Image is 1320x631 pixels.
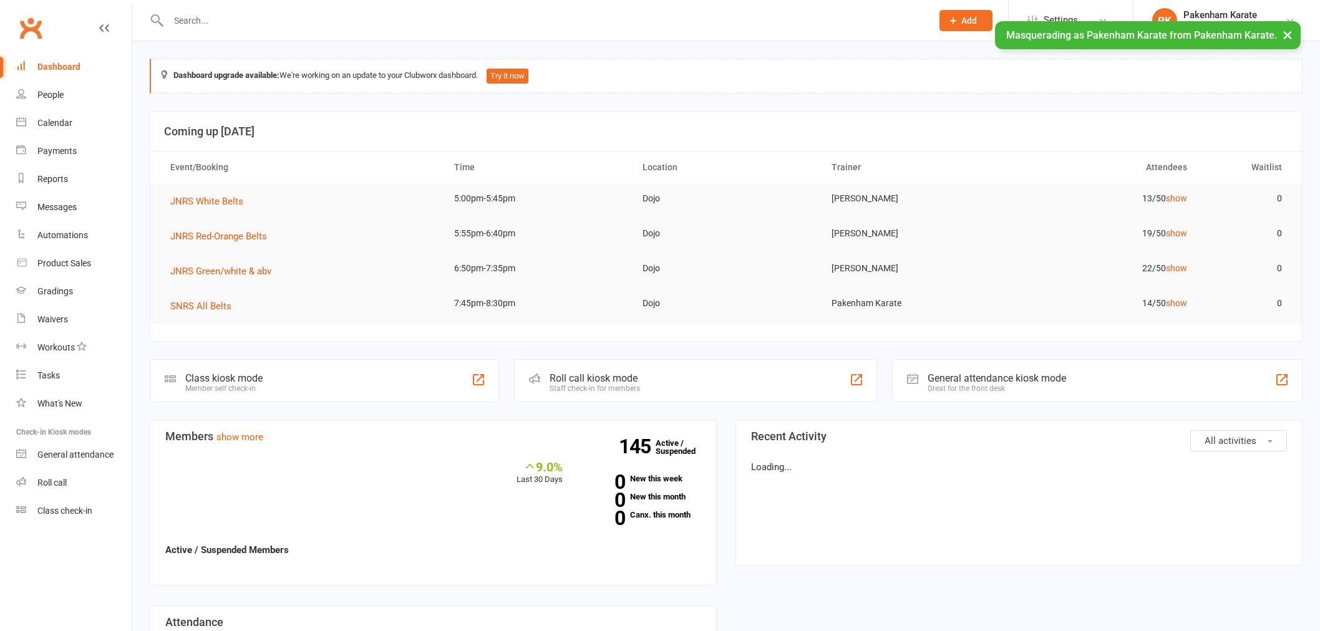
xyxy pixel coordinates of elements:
td: 0 [1198,254,1293,283]
button: JNRS White Belts [170,194,252,209]
td: 19/50 [1009,219,1198,248]
button: × [1276,21,1299,48]
a: 145Active / Suspended [656,430,711,465]
strong: 145 [619,437,656,456]
button: JNRS Red-Orange Belts [170,229,276,244]
th: Location [631,152,820,183]
div: 9.0% [517,460,563,473]
span: Add [961,16,977,26]
a: General attendance kiosk mode [16,441,132,469]
div: Product Sales [37,258,91,268]
td: 22/50 [1009,254,1198,283]
a: Tasks [16,362,132,390]
div: Dashboard [37,62,80,72]
span: Settings [1044,6,1078,34]
a: Payments [16,137,132,165]
td: 14/50 [1009,289,1198,318]
td: 0 [1198,184,1293,213]
a: 0Canx. this month [581,511,701,519]
div: Member self check-in [185,384,263,393]
button: JNRS Green/white & abv [170,264,280,279]
input: Search... [165,12,923,29]
a: Reports [16,165,132,193]
td: 5:00pm-5:45pm [443,184,632,213]
div: Great for the front desk [928,384,1066,393]
a: Product Sales [16,249,132,277]
td: 7:45pm-8:30pm [443,289,632,318]
div: General attendance [37,450,114,460]
div: Workouts [37,342,75,352]
a: Messages [16,193,132,221]
td: Dojo [631,219,820,248]
div: We're working on an update to your Clubworx dashboard. [150,59,1303,94]
span: JNRS White Belts [170,196,243,207]
strong: 0 [581,473,625,491]
a: show [1166,263,1187,273]
p: Loading... [751,460,1287,474]
div: Last 30 Days [517,460,563,486]
a: 0New this month [581,493,701,501]
td: [PERSON_NAME] [820,219,1009,248]
span: SNRS All Belts [170,301,231,312]
a: People [16,81,132,109]
div: Roll call kiosk mode [550,372,640,384]
div: Calendar [37,118,72,128]
div: Gradings [37,286,73,296]
div: Staff check-in for members [550,384,640,393]
h3: Members [165,430,701,443]
td: [PERSON_NAME] [820,254,1009,283]
h3: Coming up [DATE] [164,125,1288,138]
div: Class kiosk mode [185,372,263,384]
div: Messages [37,202,77,212]
div: PK [1152,8,1177,33]
a: Dashboard [16,53,132,81]
div: Tasks [37,370,60,380]
td: 0 [1198,219,1293,248]
a: show [1166,193,1187,203]
div: Roll call [37,478,67,488]
a: Waivers [16,306,132,334]
td: 0 [1198,289,1293,318]
button: Add [939,10,992,31]
a: Clubworx [15,12,46,44]
div: People [37,90,64,100]
th: Attendees [1009,152,1198,183]
td: [PERSON_NAME] [820,184,1009,213]
td: 5:55pm-6:40pm [443,219,632,248]
th: Time [443,152,632,183]
a: What's New [16,390,132,418]
span: Masquerading as Pakenham Karate from Pakenham Karate. [1006,29,1277,41]
th: Waitlist [1198,152,1293,183]
a: show [1166,298,1187,308]
td: 13/50 [1009,184,1198,213]
span: JNRS Green/white & abv [170,266,271,277]
button: Try it now [487,69,528,84]
td: Dojo [631,254,820,283]
th: Trainer [820,152,1009,183]
a: show [1166,228,1187,238]
div: What's New [37,398,82,408]
a: 0New this week [581,474,701,483]
a: Automations [16,221,132,249]
th: Event/Booking [159,152,443,183]
button: SNRS All Belts [170,299,240,314]
div: Payments [37,146,77,156]
div: Pakenham Karate [1183,21,1257,32]
h3: Attendance [165,616,701,629]
span: JNRS Red-Orange Belts [170,231,267,242]
a: Roll call [16,469,132,497]
div: Reports [37,174,68,184]
a: Workouts [16,334,132,362]
h3: Recent Activity [751,430,1287,443]
a: show more [216,431,263,443]
div: Pakenham Karate [1183,9,1257,21]
strong: Active / Suspended Members [165,544,289,556]
button: All activities [1190,430,1287,451]
td: Dojo [631,289,820,318]
span: All activities [1205,435,1256,446]
div: Waivers [37,314,68,324]
td: Dojo [631,184,820,213]
td: Pakenham Karate [820,289,1009,318]
a: Class kiosk mode [16,497,132,525]
strong: 0 [581,509,625,527]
